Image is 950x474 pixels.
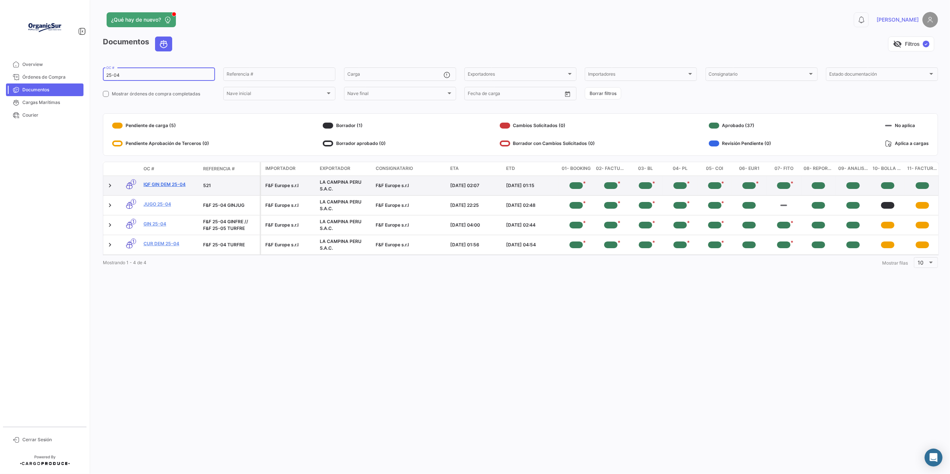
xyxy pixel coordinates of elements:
span: Exportadores [468,73,566,78]
span: ETA [450,165,459,172]
datatable-header-cell: Referencia # [200,162,260,175]
span: 07- FITO [774,165,793,173]
input: Hasta [486,92,532,97]
span: OC # [143,165,154,172]
div: [DATE] 04:54 [506,241,556,248]
a: JUGO 25-04 [143,201,197,208]
span: Referencia # [203,165,235,172]
div: F&F Europe s.r.l [265,241,314,248]
span: 10 [918,259,924,266]
div: F&F 25-04 GINFRE // F&F 25-05 TURFRE [203,218,257,232]
div: Borrador con Cambios Solicitados (0) [500,138,595,149]
span: F&F Europe s.r.l [376,202,409,208]
span: 02- Factura [596,165,626,173]
a: Courier [6,109,83,121]
span: ETD [506,165,515,172]
span: [PERSON_NAME] [877,16,919,23]
input: Desde [468,92,481,97]
div: 521 [203,182,257,189]
a: Overview [6,58,83,71]
span: Documentos [22,86,81,93]
div: Abrir Intercom Messenger [925,449,943,467]
div: F&F 25-04 TURFRE [203,241,257,248]
datatable-header-cell: OC # [141,162,200,175]
div: [DATE] 01:56 [450,241,500,248]
span: 06- EUR1 [739,165,760,173]
datatable-header-cell: ETA [447,162,503,176]
a: Expand/Collapse Row [106,221,114,229]
span: Cerrar Sesión [22,436,81,443]
datatable-header-cell: 07- FITO [767,162,801,176]
a: Cargas Marítimas [6,96,83,109]
div: LA CAMPINA PERU S.A.C. [320,179,370,192]
span: 04- PL [673,165,688,173]
span: 01- Booking [562,165,591,173]
div: F&F 25-04 GINJUG [203,202,257,209]
div: LA CAMPINA PERU S.A.C. [320,238,370,252]
span: Importadores [588,73,687,78]
div: Cambios Solicitados (0) [500,120,595,132]
span: Consignatario [376,165,413,172]
div: F&F Europe s.r.l [265,222,314,228]
span: visibility_off [893,39,902,48]
span: Consignatario [709,73,808,78]
span: 10- Bolla Doganale [873,165,903,173]
span: 1 [131,219,136,224]
datatable-header-cell: 05- COI [697,162,732,176]
datatable-header-cell: 08- Report calidad origen [801,162,836,176]
div: Pendiente de carga (5) [112,120,209,132]
div: LA CAMPINA PERU S.A.C. [320,199,370,212]
datatable-header-cell: Consignatario [373,162,447,176]
datatable-header-cell: 06- EUR1 [732,162,767,176]
div: [DATE] 04:00 [450,222,500,228]
div: [DATE] 02:44 [506,222,556,228]
span: Mostrar órdenes de compra completadas [112,91,200,97]
datatable-header-cell: ETD [503,162,559,176]
span: Órdenes de Compra [22,74,81,80]
span: 11- FACTURA [PERSON_NAME] [908,165,937,173]
a: IQF GIN DEM 25-04 [143,181,197,188]
datatable-header-cell: Modo de Transporte [118,166,141,172]
span: Nave final [347,92,446,97]
datatable-header-cell: 11- FACTURA FLETE [905,162,940,176]
datatable-header-cell: Exportador [317,162,373,176]
a: CUR DEM 25-04 [143,240,197,247]
span: 03- BL [638,165,653,173]
datatable-header-cell: 09- Analisis [836,162,871,176]
div: Borrador aprobado (0) [323,138,386,149]
div: Aprobado (37) [709,120,771,132]
span: Nave inicial [227,92,325,97]
span: 1 [131,179,136,185]
span: Exportador [320,165,350,172]
span: 08- Report calidad origen [804,165,833,173]
a: Expand/Collapse Row [106,182,114,189]
img: Logo+OrganicSur.png [26,9,63,46]
div: [DATE] 22:25 [450,202,500,209]
span: 09- Analisis [838,165,868,173]
span: Overview [22,61,81,68]
span: F&F Europe s.r.l [376,242,409,247]
span: 05- COI [706,165,723,173]
div: Borrador (1) [323,120,386,132]
div: [DATE] 01:15 [506,182,556,189]
div: F&F Europe s.r.l [265,182,314,189]
div: [DATE] 02:07 [450,182,500,189]
span: Cargas Marítimas [22,99,81,106]
div: [DATE] 02:48 [506,202,556,209]
button: ¿Qué hay de nuevo? [107,12,176,27]
span: Mostrando 1 - 4 de 4 [103,260,146,265]
span: Importador [265,165,296,172]
datatable-header-cell: 01- Booking [559,162,594,176]
a: Documentos [6,83,83,96]
button: visibility_offFiltros✓ [888,37,934,51]
button: Borrar filtros [585,87,621,99]
button: Ocean [155,37,172,51]
a: Órdenes de Compra [6,71,83,83]
div: No aplica [885,120,929,132]
span: Estado documentación [829,73,928,78]
span: Mostrar filas [882,260,908,266]
a: GIN 25-04 [143,221,197,227]
div: Aplica a cargas [885,138,929,149]
button: Open calendar [562,88,573,99]
span: F&F Europe s.r.l [376,222,409,228]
